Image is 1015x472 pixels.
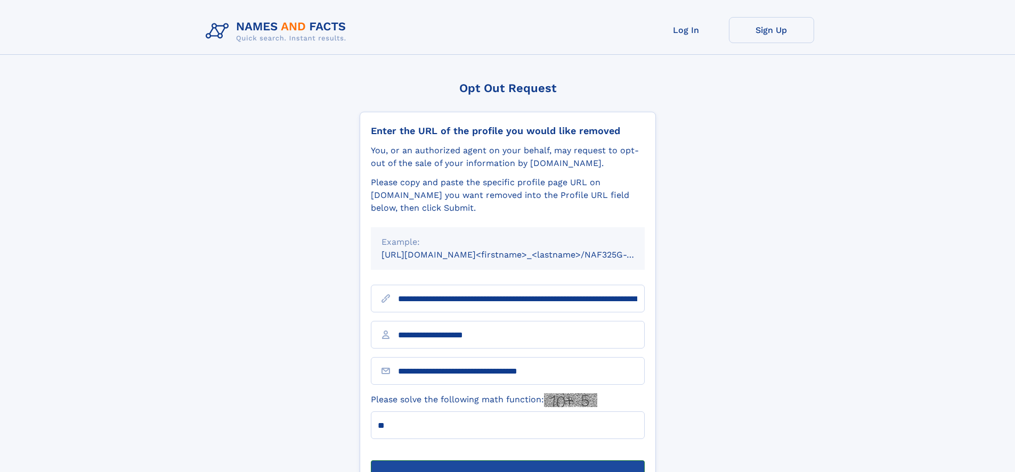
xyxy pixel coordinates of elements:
[201,17,355,46] img: Logo Names and Facts
[371,144,645,170] div: You, or an authorized agent on your behalf, may request to opt-out of the sale of your informatio...
[381,236,634,249] div: Example:
[729,17,814,43] a: Sign Up
[371,393,597,407] label: Please solve the following math function:
[381,250,665,260] small: [URL][DOMAIN_NAME]<firstname>_<lastname>/NAF325G-xxxxxxxx
[371,125,645,137] div: Enter the URL of the profile you would like removed
[371,176,645,214] div: Please copy and paste the specific profile page URL on [DOMAIN_NAME] you want removed into the Pr...
[644,17,729,43] a: Log In
[360,81,656,95] div: Opt Out Request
